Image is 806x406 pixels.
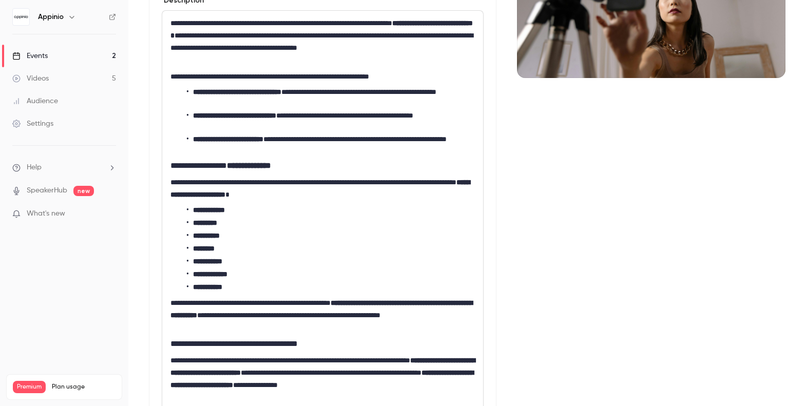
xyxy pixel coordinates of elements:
div: Videos [12,73,49,84]
h6: Appinio [38,12,64,22]
div: Audience [12,96,58,106]
span: Help [27,162,42,173]
img: Appinio [13,9,29,25]
span: new [73,186,94,196]
li: help-dropdown-opener [12,162,116,173]
span: What's new [27,208,65,219]
span: Premium [13,381,46,393]
div: Settings [12,119,53,129]
div: Events [12,51,48,61]
span: Plan usage [52,383,116,391]
iframe: Noticeable Trigger [104,209,116,219]
a: SpeakerHub [27,185,67,196]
